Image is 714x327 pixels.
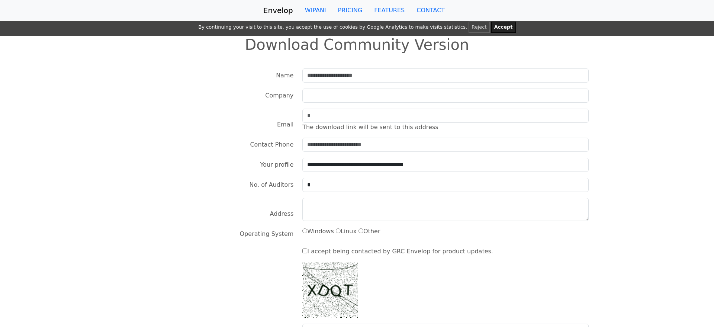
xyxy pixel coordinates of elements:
[250,138,293,152] label: Contact Phone
[302,124,438,131] span: The download link will be sent to this address
[302,262,358,318] img: captcha
[368,3,411,18] a: FEATURES
[302,249,307,253] input: I accept being contacted by GRC Envelop for product updates.
[265,89,293,103] label: Company
[469,22,489,33] button: Reject
[198,24,467,30] span: By continuing your visit to this site, you accept the use of cookies by Google Analytics to make ...
[263,3,293,18] a: Envelop
[302,228,307,233] input: Windows
[332,3,369,18] a: PRICING
[250,178,294,192] label: No. of Auditors
[276,68,293,83] label: Name
[4,36,710,54] h1: Download Community Version
[358,228,363,233] input: Other
[240,227,294,241] label: Operating System
[302,227,334,236] label: Windows
[336,227,357,236] label: Linux
[277,118,293,132] label: Email
[411,3,451,18] a: CONTACT
[270,207,294,221] label: Address
[491,22,516,33] button: Accept
[336,228,341,233] input: Linux
[299,3,332,18] a: WIPANI
[358,227,380,236] label: Other
[260,158,294,172] label: Your profile
[302,247,493,256] label: I accept being contacted by GRC Envelop for product updates.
